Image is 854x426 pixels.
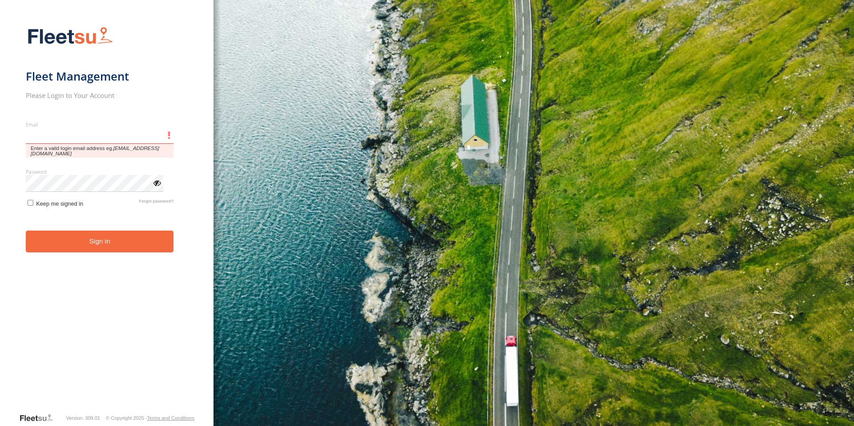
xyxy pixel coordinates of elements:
[26,25,115,48] img: Fleetsu
[106,415,194,421] div: © Copyright 2025 -
[28,200,33,206] input: Keep me signed in
[26,21,188,413] form: main
[26,231,174,252] button: Sign in
[66,415,100,421] div: Version: 309.01
[26,121,174,128] label: Email
[19,414,60,422] a: Visit our Website
[147,415,194,421] a: Terms and Conditions
[152,178,161,187] div: ViewPassword
[26,168,174,175] label: Password
[36,200,83,207] span: Keep me signed in
[26,91,174,100] h2: Please Login to Your Account
[31,146,159,156] em: [EMAIL_ADDRESS][DOMAIN_NAME]
[139,199,174,207] a: Forgot password?
[26,69,174,84] h1: Fleet Management
[26,144,174,158] span: Enter a valid login email address eg.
